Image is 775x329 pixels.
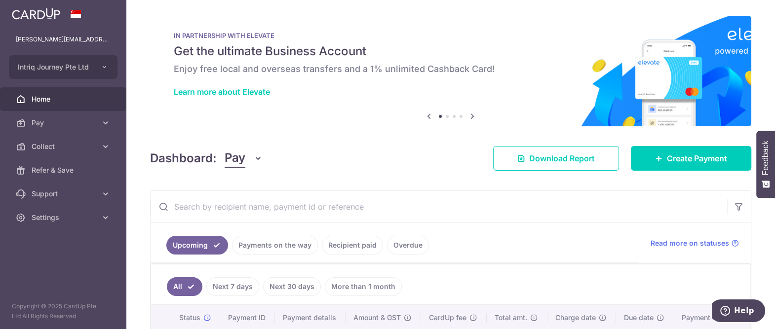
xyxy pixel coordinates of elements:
img: CardUp [12,8,60,20]
h4: Dashboard: [150,149,217,167]
a: Download Report [493,146,619,171]
input: Search by recipient name, payment id or reference [151,191,727,222]
a: All [167,277,202,296]
h6: Enjoy free local and overseas transfers and a 1% unlimited Cashback Card! [174,63,728,75]
a: Overdue [387,236,429,255]
a: Learn more about Elevate [174,87,270,97]
h5: Get the ultimate Business Account [174,43,728,59]
a: More than 1 month [325,277,402,296]
span: Support [32,189,97,199]
span: CardUp fee [429,313,466,323]
span: Read more on statuses [651,238,729,248]
a: Create Payment [631,146,751,171]
a: Read more on statuses [651,238,739,248]
span: Collect [32,142,97,151]
span: Pay [32,118,97,128]
span: Create Payment [667,152,727,164]
span: Download Report [529,152,595,164]
span: Refer & Save [32,165,97,175]
p: IN PARTNERSHIP WITH ELEVATE [174,32,728,39]
button: Pay [225,149,263,168]
span: Amount & GST [353,313,401,323]
p: [PERSON_NAME][EMAIL_ADDRESS][DOMAIN_NAME] [16,35,111,44]
span: Status [179,313,200,323]
span: Settings [32,213,97,222]
span: Intriq Journey Pte Ltd [18,62,91,72]
span: Total amt. [495,313,527,323]
a: Next 7 days [206,277,259,296]
a: Upcoming [166,236,228,255]
a: Next 30 days [263,277,321,296]
span: Home [32,94,97,104]
span: Pay [225,149,245,168]
iframe: Opens a widget where you can find more information [712,299,765,324]
button: Intriq Journey Pte Ltd [9,55,117,79]
img: Renovation banner [150,16,751,126]
span: Due date [624,313,654,323]
a: Recipient paid [322,236,383,255]
button: Feedback - Show survey [756,131,775,198]
span: Charge date [555,313,596,323]
span: Feedback [761,141,770,175]
a: Payments on the way [232,236,318,255]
